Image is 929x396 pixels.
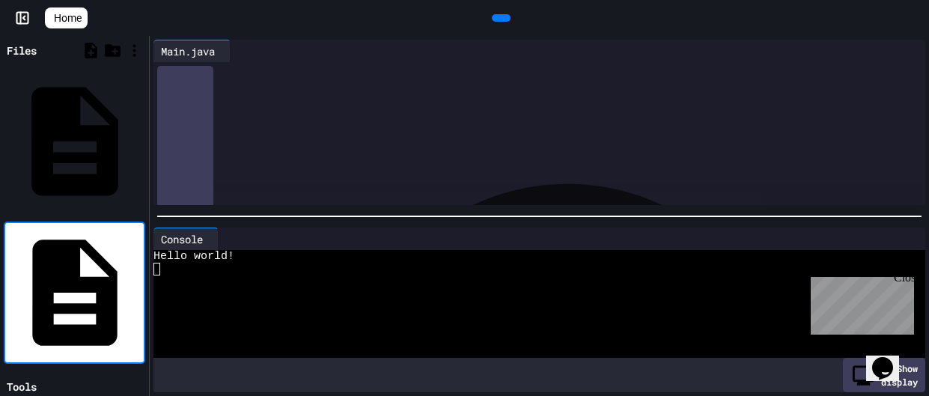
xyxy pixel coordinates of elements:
div: Show display [843,358,925,392]
div: Console [153,228,219,250]
div: Tools [7,379,37,395]
div: Main.java [153,40,231,62]
span: Home [54,10,82,25]
iframe: chat widget [866,336,914,381]
a: Home [45,7,88,28]
div: Main.java [153,43,222,59]
div: Chat with us now!Close [6,6,103,95]
div: Console [153,231,210,247]
span: Hello world! [153,250,234,263]
iframe: chat widget [805,271,914,335]
div: Files [7,43,37,58]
